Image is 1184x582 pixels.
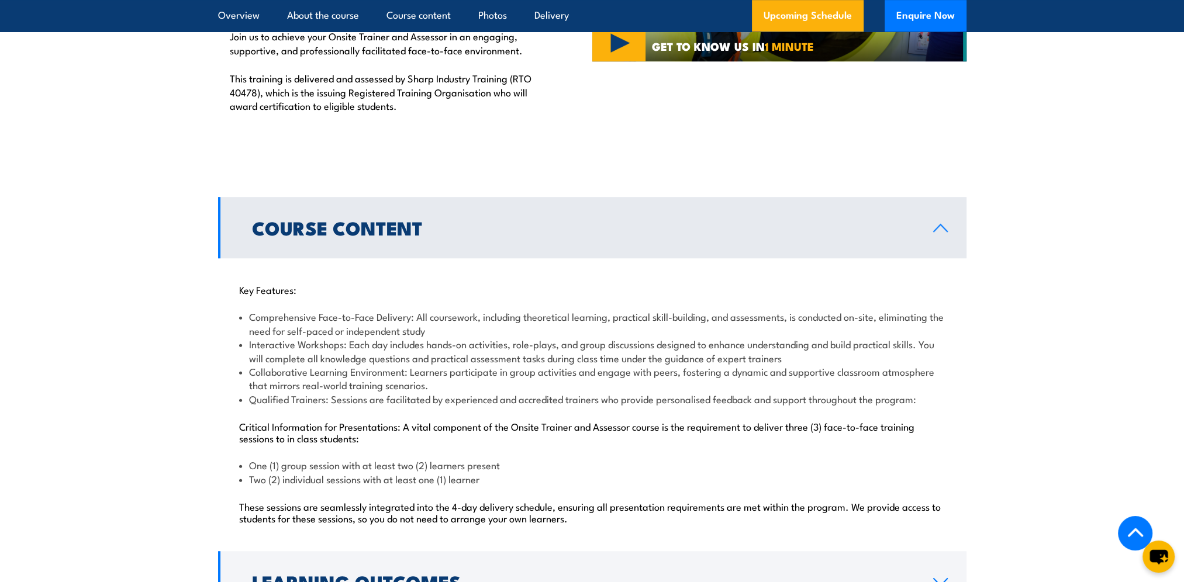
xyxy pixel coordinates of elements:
[239,283,945,295] p: Key Features:
[218,197,966,258] a: Course Content
[239,365,945,392] li: Collaborative Learning Environment: Learners participate in group activities and engage with peer...
[239,337,945,365] li: Interactive Workshops: Each day includes hands-on activities, role-plays, and group discussions d...
[239,310,945,337] li: Comprehensive Face-to-Face Delivery: All coursework, including theoretical learning, practical sk...
[239,420,945,444] p: Critical Information for Presentations: A vital component of the Onsite Trainer and Assessor cour...
[239,472,945,486] li: Two (2) individual sessions with at least one (1) learner
[1142,541,1175,573] button: chat-button
[765,37,814,54] strong: 1 MINUTE
[252,219,914,235] h2: Course Content
[230,71,539,112] p: This training is delivered and assessed by Sharp Industry Training (RTO 40478), which is the issu...
[239,392,945,406] li: Qualified Trainers: Sessions are facilitated by experienced and accredited trainers who provide p...
[230,29,539,57] p: Join us to achieve your Onsite Trainer and Assessor in an engaging, supportive, and professionall...
[652,41,814,51] span: GET TO KNOW US IN
[239,458,945,472] li: One (1) group session with at least two (2) learners present
[239,500,945,524] p: These sessions are seamlessly integrated into the 4-day delivery schedule, ensuring all presentat...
